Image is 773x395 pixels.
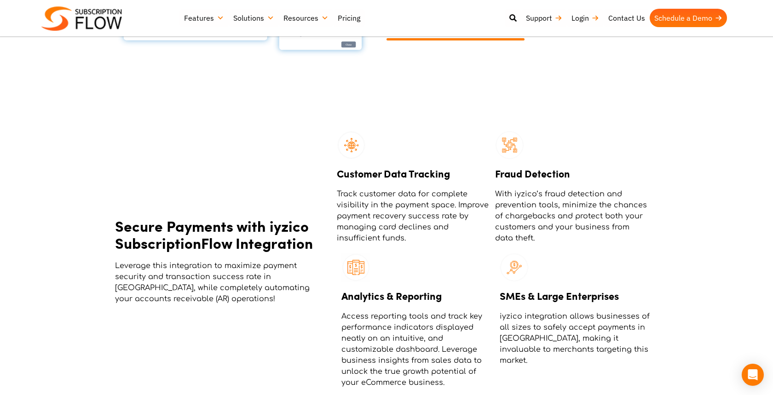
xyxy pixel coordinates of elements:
[567,9,604,27] a: Login
[41,6,122,31] img: Subscriptionflow
[229,9,279,27] a: Solutions
[742,364,764,386] div: Open Intercom Messenger
[604,9,650,27] a: Contact Us
[500,311,653,366] p: iyzico integration allows businesses of all sizes to safely accept payments in [GEOGRAPHIC_DATA],...
[279,9,333,27] a: Resources
[115,218,314,252] h2: Secure Payments with iyzico SubscriptionFlow Integration
[333,9,365,27] a: Pricing
[495,166,649,181] h3: Fraud Detection
[337,166,490,181] h3: Customer Data Tracking
[337,131,366,160] img: Feasibility in Payment Processing
[495,131,524,160] img: Online Payment Forms
[115,260,314,304] p: Leverage this integration to maximize payment security and transaction success rate in [GEOGRAPHI...
[650,9,727,27] a: Schedule a Demo
[337,189,490,244] p: Track customer data for complete visibility in the payment space. Improve payment recovery succes...
[500,253,529,282] img: Analytics & Reporting
[179,9,229,27] a: Features
[341,311,495,388] p: Access reporting tools and track key performance indicators displayed neatly on an intuitive, and...
[341,253,370,282] img: Integration with Accounting Software
[341,288,495,303] h3: Analytics & Reporting
[521,9,567,27] a: Support
[495,189,649,244] p: With iyzico’s fraud detection and prevention tools, minimize the chances of chargebacks and prote...
[500,288,653,303] h3: SMEs & Large Enterprises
